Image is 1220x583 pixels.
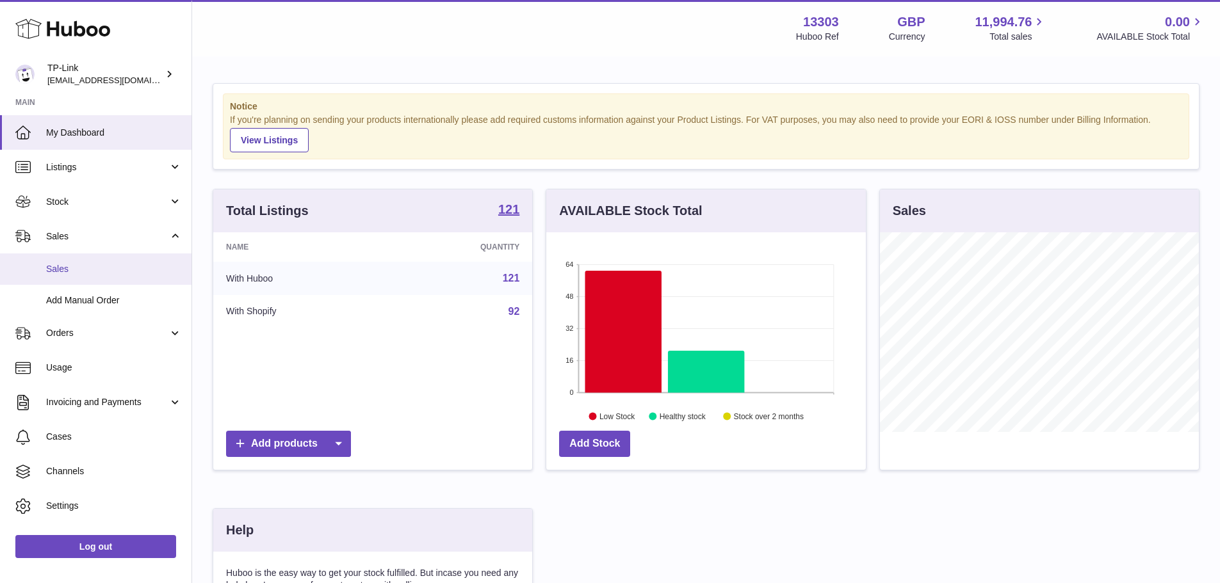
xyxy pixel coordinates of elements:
[975,13,1032,31] span: 11,994.76
[566,260,574,268] text: 64
[46,431,182,443] span: Cases
[46,396,168,408] span: Invoicing and Payments
[796,31,839,43] div: Huboo Ref
[734,411,804,420] text: Stock over 2 months
[660,411,706,420] text: Healthy stock
[599,411,635,420] text: Low Stock
[47,75,188,85] span: [EMAIL_ADDRESS][DOMAIN_NAME]
[893,202,926,220] h3: Sales
[508,306,520,317] a: 92
[46,161,168,173] span: Listings
[230,128,309,152] a: View Listings
[498,203,519,218] a: 121
[1096,31,1205,43] span: AVAILABLE Stock Total
[46,127,182,139] span: My Dashboard
[213,295,386,328] td: With Shopify
[559,431,630,457] a: Add Stock
[46,294,182,307] span: Add Manual Order
[230,100,1182,113] strong: Notice
[989,31,1046,43] span: Total sales
[566,292,574,300] text: 48
[566,356,574,364] text: 16
[1096,13,1205,43] a: 0.00 AVAILABLE Stock Total
[570,388,574,396] text: 0
[498,203,519,216] strong: 121
[975,13,1046,43] a: 11,994.76 Total sales
[15,535,176,558] a: Log out
[226,202,309,220] h3: Total Listings
[386,232,533,262] th: Quantity
[47,62,163,86] div: TP-Link
[46,362,182,374] span: Usage
[226,431,351,457] a: Add products
[559,202,702,220] h3: AVAILABLE Stock Total
[46,465,182,477] span: Channels
[46,327,168,339] span: Orders
[46,263,182,275] span: Sales
[226,522,254,539] h3: Help
[213,232,386,262] th: Name
[15,65,35,84] img: internalAdmin-13303@internal.huboo.com
[897,13,925,31] strong: GBP
[1165,13,1190,31] span: 0.00
[230,114,1182,152] div: If you're planning on sending your products internationally please add required customs informati...
[46,196,168,208] span: Stock
[46,500,182,512] span: Settings
[213,262,386,295] td: With Huboo
[803,13,839,31] strong: 13303
[889,31,925,43] div: Currency
[566,324,574,332] text: 32
[503,273,520,284] a: 121
[46,230,168,243] span: Sales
